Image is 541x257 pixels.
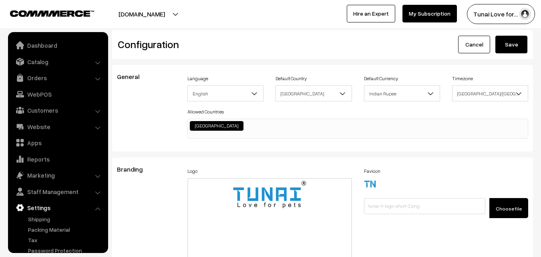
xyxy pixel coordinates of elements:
[276,87,351,101] span: India
[364,168,380,175] label: Favicon
[364,198,485,214] input: tunai-t-logo-short-2.png
[26,215,105,223] a: Shipping
[10,200,105,215] a: Settings
[347,5,395,22] a: Hire an Expert
[10,38,105,53] a: Dashboard
[10,168,105,182] a: Marketing
[10,184,105,199] a: Staff Management
[519,8,531,20] img: user
[10,152,105,166] a: Reports
[364,87,440,101] span: Indian Rupee
[187,85,263,101] span: English
[467,4,535,24] button: Tunai Love for…
[10,136,105,150] a: Apps
[188,87,263,101] span: English
[276,85,352,101] span: India
[10,87,105,101] a: WebPOS
[276,75,307,82] label: Default Country
[118,38,317,51] h2: Configuration
[190,121,243,131] li: India
[364,75,398,82] label: Default Currency
[26,236,105,244] a: Tax
[10,8,80,18] a: COMMMERCE
[496,206,522,212] span: Choose file
[402,5,457,22] a: My Subscription
[452,85,528,101] span: Asia/Kolkata
[495,36,527,53] button: Save
[458,36,490,53] a: Cancel
[187,168,197,175] label: Logo
[26,246,105,255] a: Password Protection
[10,10,94,16] img: COMMMERCE
[10,55,105,69] a: Catalog
[26,225,105,234] a: Packing Material
[117,73,149,81] span: General
[117,165,152,173] span: Branding
[453,87,528,101] span: Asia/Kolkata
[91,4,193,24] button: [DOMAIN_NAME]
[452,75,473,82] label: Timezone
[10,103,105,117] a: Customers
[10,119,105,134] a: Website
[187,108,224,115] label: Allowed Countries
[364,178,376,190] img: 17508493931616tunai-t-logo-short-2.png
[10,71,105,85] a: Orders
[364,85,440,101] span: Indian Rupee
[187,75,208,82] label: Language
